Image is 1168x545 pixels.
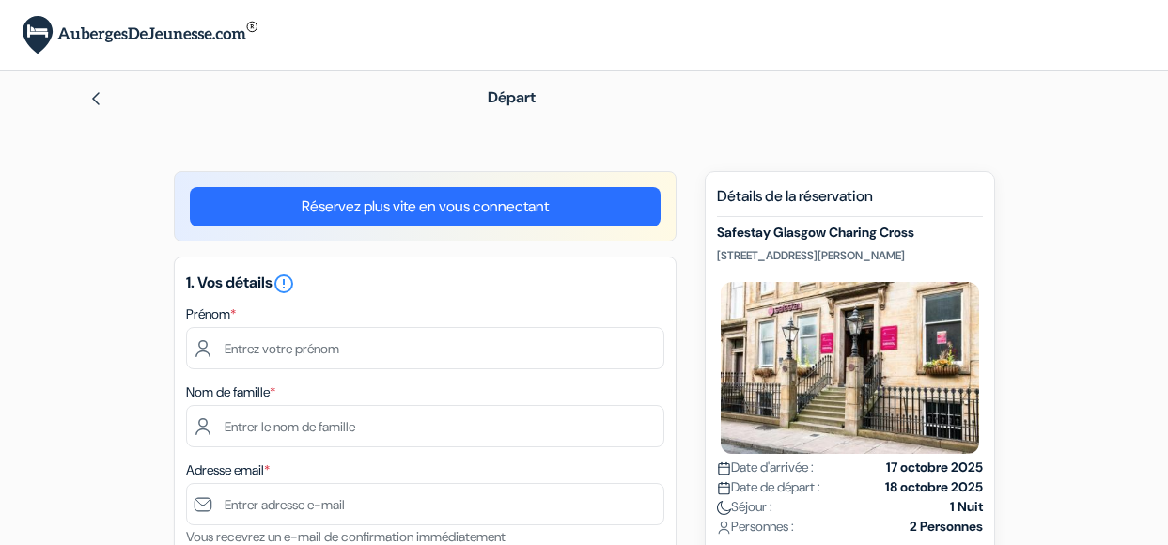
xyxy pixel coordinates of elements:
img: calendar.svg [717,461,731,475]
strong: 17 octobre 2025 [886,458,983,477]
input: Entrer adresse e-mail [186,483,664,525]
i: error_outline [273,272,295,295]
p: [STREET_ADDRESS][PERSON_NAME] [717,248,983,263]
img: calendar.svg [717,481,731,495]
label: Adresse email [186,460,270,480]
h5: 1. Vos détails [186,272,664,295]
h5: Safestay Glasgow Charing Cross [717,225,983,241]
span: Personnes : [717,517,794,537]
span: Départ [488,87,536,107]
label: Prénom [186,304,236,324]
a: Réservez plus vite en vous connectant [190,187,661,226]
img: left_arrow.svg [88,91,103,106]
strong: 18 octobre 2025 [885,477,983,497]
label: Nom de famille [186,382,275,402]
small: Vous recevrez un e-mail de confirmation immédiatement [186,528,506,545]
strong: 1 Nuit [950,497,983,517]
img: AubergesDeJeunesse.com [23,16,257,54]
input: Entrer le nom de famille [186,405,664,447]
strong: 2 Personnes [910,517,983,537]
h5: Détails de la réservation [717,187,983,217]
img: moon.svg [717,501,731,515]
span: Séjour : [717,497,772,517]
span: Date de départ : [717,477,820,497]
span: Date d'arrivée : [717,458,814,477]
input: Entrez votre prénom [186,327,664,369]
img: user_icon.svg [717,521,731,535]
a: error_outline [273,272,295,292]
